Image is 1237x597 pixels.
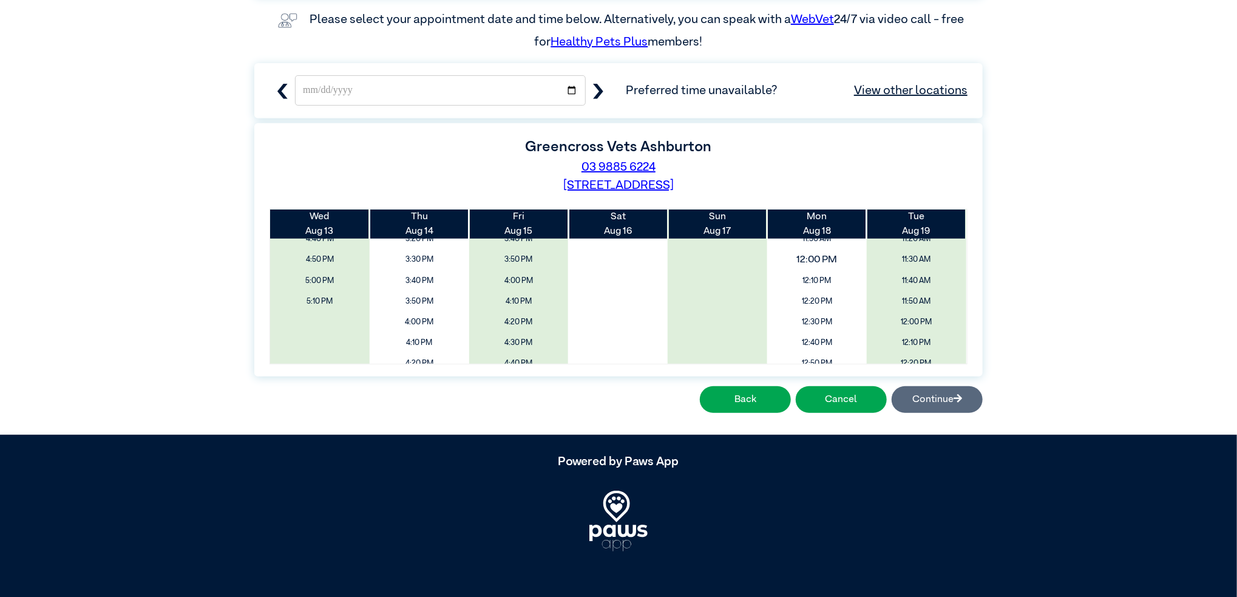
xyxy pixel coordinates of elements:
span: 12:40 PM [771,334,863,352]
span: 12:10 PM [771,272,863,290]
th: Aug 15 [469,210,569,239]
span: 3:50 PM [473,251,564,268]
span: 3:30 PM [374,251,465,268]
a: [STREET_ADDRESS] [563,179,674,191]
span: 12:20 PM [771,293,863,310]
img: PawsApp [589,491,648,551]
span: 5:00 PM [274,272,365,290]
label: Please select your appointment date and time below. Alternatively, you can speak with a 24/7 via ... [310,13,966,47]
th: Aug 17 [668,210,767,239]
span: 12:50 PM [771,355,863,372]
span: 12:00 PM [871,313,962,331]
th: Aug 16 [568,210,668,239]
th: Aug 18 [767,210,867,239]
h5: Powered by Paws App [254,454,983,469]
span: 12:10 PM [871,334,962,352]
span: 4:10 PM [374,334,465,352]
a: Healthy Pets Plus [551,36,648,48]
span: 5:10 PM [274,293,365,310]
span: 11:20 AM [871,230,962,248]
span: 4:20 PM [374,355,465,372]
span: 11:50 AM [871,293,962,310]
span: 12:30 PM [771,313,863,331]
img: vet [273,9,302,33]
span: 3:50 PM [374,293,465,310]
span: 3:40 PM [374,272,465,290]
span: Preferred time unavailable? [626,81,968,100]
span: 4:40 PM [473,355,564,372]
span: 12:00 PM [757,248,876,271]
button: Cancel [796,386,887,413]
span: 3:40 PM [473,230,564,248]
span: 12:20 PM [871,355,962,372]
span: 4:40 PM [274,230,365,248]
span: 4:00 PM [473,272,564,290]
span: 4:20 PM [473,313,564,331]
button: Back [700,386,791,413]
span: 11:30 AM [871,251,962,268]
span: 4:50 PM [274,251,365,268]
span: 11:50 AM [771,230,863,248]
a: View other locations [854,81,968,100]
span: 11:40 AM [871,272,962,290]
a: WebVet [791,13,834,26]
th: Aug 13 [270,210,370,239]
th: Aug 14 [370,210,469,239]
span: 4:30 PM [473,334,564,352]
span: 4:00 PM [374,313,465,331]
label: Greencross Vets Ashburton [526,140,712,154]
span: 4:10 PM [473,293,564,310]
a: 03 9885 6224 [581,161,656,173]
span: 3:20 PM [374,230,465,248]
th: Aug 19 [867,210,966,239]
